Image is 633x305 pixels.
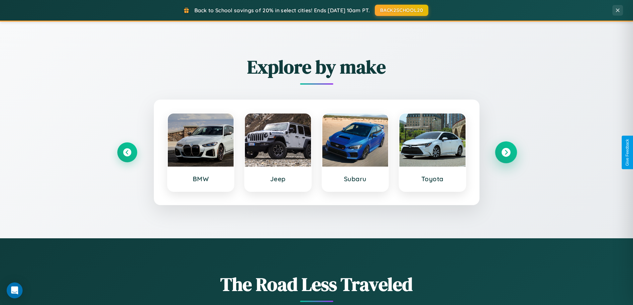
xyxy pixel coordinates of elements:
h2: Explore by make [117,54,516,80]
h3: BMW [174,175,227,183]
div: Give Feedback [625,139,630,166]
h3: Jeep [252,175,304,183]
h3: Toyota [406,175,459,183]
button: BACK2SCHOOL20 [375,5,428,16]
div: Open Intercom Messenger [7,282,23,298]
span: Back to School savings of 20% in select cities! Ends [DATE] 10am PT. [194,7,370,14]
h1: The Road Less Traveled [117,271,516,297]
h3: Subaru [329,175,382,183]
